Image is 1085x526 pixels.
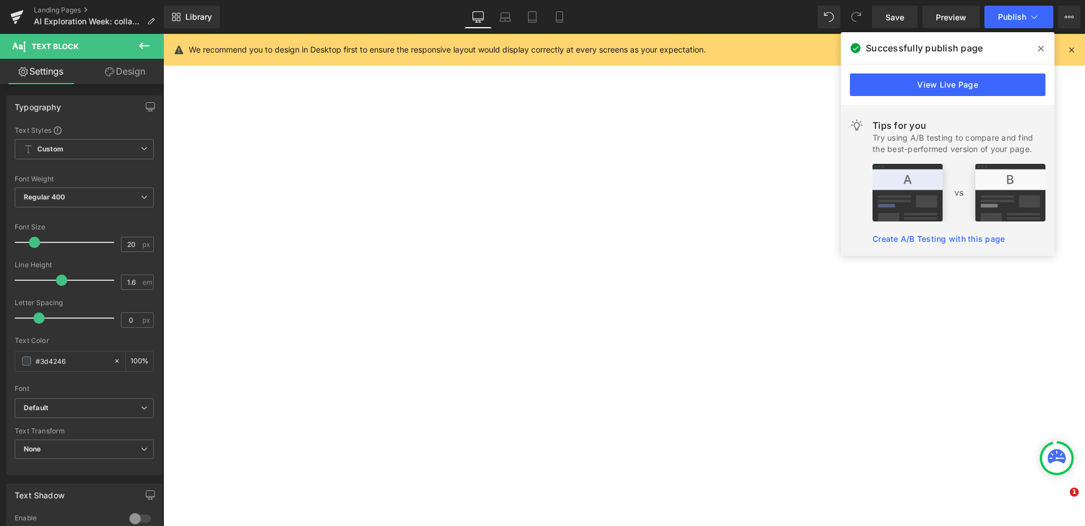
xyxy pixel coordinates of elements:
a: New Library [164,6,220,28]
button: Redo [845,6,867,28]
div: Tips for you [873,119,1045,132]
span: Library [185,12,212,22]
div: % [126,351,153,371]
div: Enable [15,514,118,525]
a: Tablet [519,6,546,28]
button: More [1058,6,1080,28]
b: Custom [37,145,63,154]
input: Color [36,355,108,367]
a: Design [84,59,166,84]
a: Landing Pages [34,6,164,15]
div: Text Styles [15,125,154,134]
div: Text Color [15,337,154,345]
i: Default [24,403,48,413]
div: Letter Spacing [15,299,154,307]
b: Regular 400 [24,193,66,201]
span: Preview [936,11,966,23]
iframe: Intercom live chat [1047,488,1074,515]
span: AI Exploration Week: collaborate + experiment with AI in Your Creative Practice [34,17,142,26]
div: Font Size [15,223,154,231]
div: Text Transform [15,427,154,435]
span: Save [886,11,904,23]
div: Try using A/B testing to compare and find the best-performed version of your page. [873,132,1045,155]
button: Publish [984,6,1053,28]
span: Text Block [32,42,79,51]
div: Font [15,385,154,393]
div: Line Height [15,261,154,269]
div: Font Weight [15,175,154,183]
a: Desktop [465,6,492,28]
span: Publish [998,12,1026,21]
iframe: To enrich screen reader interactions, please activate Accessibility in Grammarly extension settings [163,34,1085,526]
button: Undo [818,6,840,28]
a: Laptop [492,6,519,28]
img: tip.png [873,164,1045,221]
div: Text Shadow [15,484,64,500]
span: px [142,241,152,248]
b: None [24,445,41,453]
span: em [142,279,152,286]
p: We recommend you to design in Desktop first to ensure the responsive layout would display correct... [189,44,706,56]
div: Typography [15,96,61,112]
span: 1 [1070,488,1079,497]
a: Create A/B Testing with this page [873,234,1005,244]
img: light.svg [850,119,863,132]
span: px [142,316,152,324]
a: Mobile [546,6,573,28]
a: View Live Page [850,73,1045,96]
span: Successfully publish page [866,41,983,55]
a: Preview [922,6,980,28]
